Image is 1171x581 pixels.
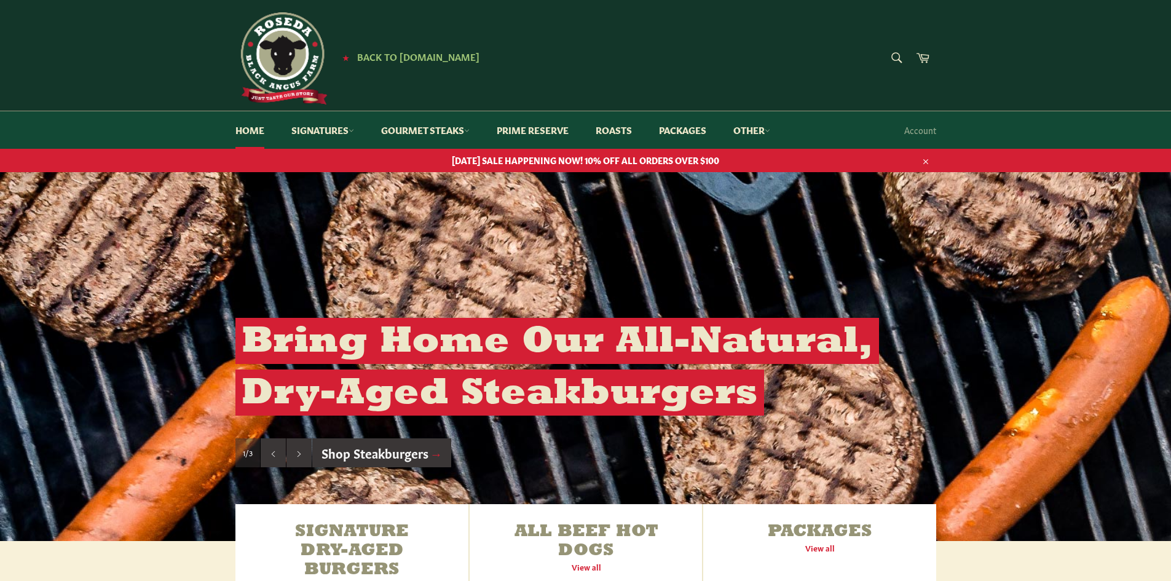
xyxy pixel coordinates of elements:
a: Account [898,112,942,148]
span: ★ [342,52,349,62]
span: [DATE] SALE HAPPENING NOW! 10% OFF ALL ORDERS OVER $100 [223,154,948,166]
button: Next slide [286,438,312,468]
a: Packages [647,111,719,149]
a: Gourmet Steaks [369,111,482,149]
a: Other [721,111,783,149]
a: ★ Back to [DOMAIN_NAME] [336,52,479,62]
a: Roasts [583,111,644,149]
span: → [430,444,443,461]
span: 1/3 [243,448,253,458]
img: Roseda Beef [235,12,328,105]
div: Slide 1, current [235,438,260,468]
button: Previous slide [261,438,286,468]
a: Prime Reserve [484,111,581,149]
a: Shop Steakburgers [312,438,452,468]
a: Home [223,111,277,149]
h2: Bring Home Our All-Natural, Dry-Aged Steakburgers [235,318,879,416]
span: Back to [DOMAIN_NAME] [357,50,479,63]
a: Signatures [279,111,366,149]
